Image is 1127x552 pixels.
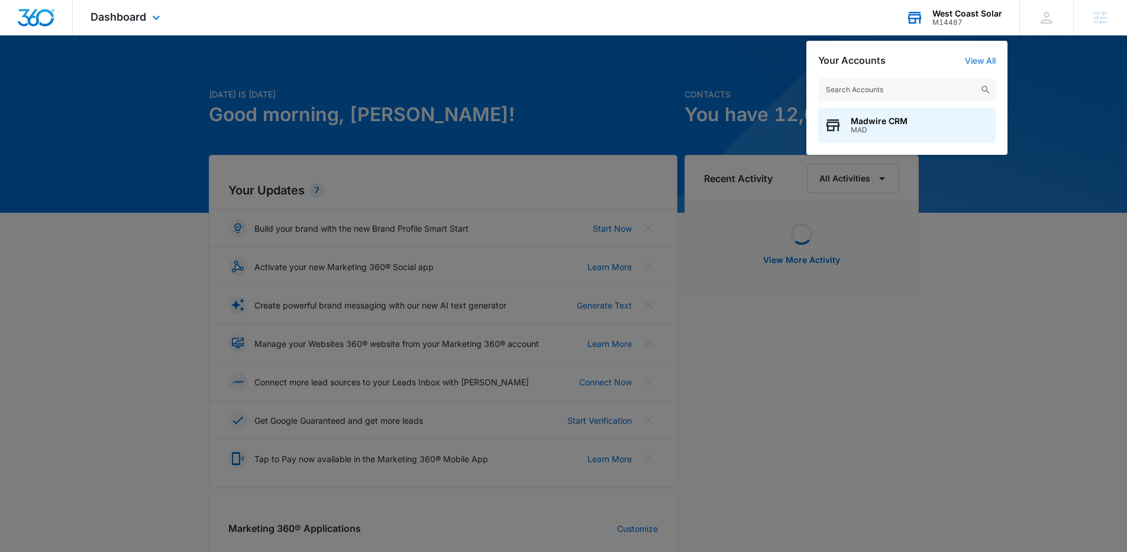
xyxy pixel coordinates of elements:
a: View All [965,56,996,66]
div: account id [932,18,1002,27]
span: Madwire CRM [851,116,908,126]
div: account name [932,9,1002,18]
span: Dashboard [91,11,146,23]
h2: Your Accounts [818,55,886,66]
button: Madwire CRMMAD [818,108,996,143]
input: Search Accounts [818,78,996,102]
span: MAD [851,126,908,134]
